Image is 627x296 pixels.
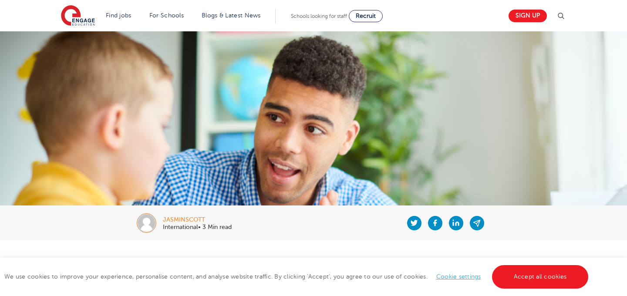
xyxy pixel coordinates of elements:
span: We use cookies to improve your experience, personalise content, and analyse website traffic. By c... [4,273,590,280]
img: Engage Education [61,5,95,27]
a: Sign up [509,10,547,22]
a: For Schools [149,12,184,19]
a: Accept all cookies [492,265,589,289]
a: Find jobs [106,12,131,19]
span: Schools looking for staff [291,13,347,19]
p: International• 3 Min read [163,224,232,230]
a: Blogs & Latest News [202,12,261,19]
div: jasminscott [163,217,232,223]
a: Cookie settings [436,273,481,280]
a: Recruit [349,10,383,22]
span: Recruit [356,13,376,19]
